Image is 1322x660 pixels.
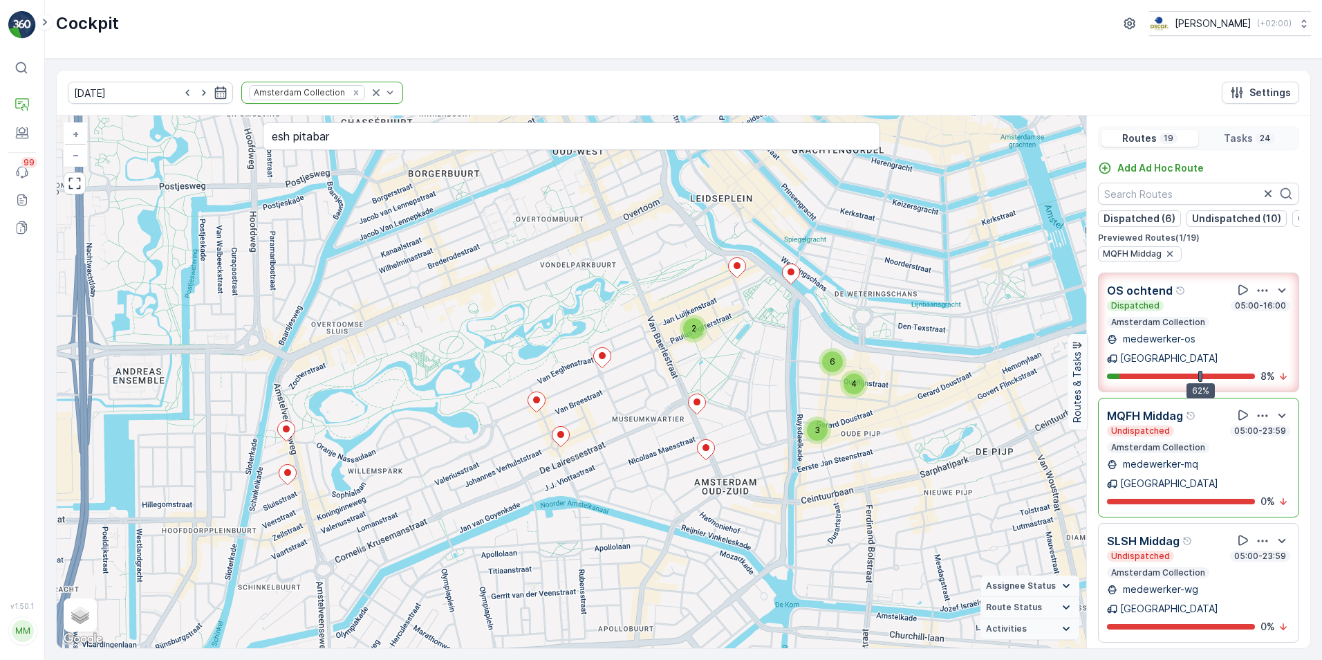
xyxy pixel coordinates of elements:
[1107,407,1183,424] p: MQFH Middag
[1120,583,1198,596] p: medewerker-wg
[1110,442,1207,453] p: Amsterdam Collection
[1120,332,1195,346] p: medewerker-os
[1120,477,1218,491] p: [GEOGRAPHIC_DATA]
[65,124,86,145] a: Zoom In
[1257,18,1292,29] p: ( +02:00 )
[250,86,347,99] div: Amsterdam Collection
[986,623,1027,634] span: Activities
[1110,300,1161,311] p: Dispatched
[73,149,80,161] span: −
[1104,212,1175,226] p: Dispatched (6)
[1175,285,1186,296] div: Help Tooltip Icon
[1222,82,1299,104] button: Settings
[1122,131,1157,145] p: Routes
[1162,133,1175,144] p: 19
[24,157,35,168] p: 99
[65,145,86,165] a: Zoom Out
[1260,620,1275,634] p: 0 %
[1192,212,1281,226] p: Undispatched (10)
[60,630,106,648] img: Google
[68,82,233,104] input: dd/mm/yyyy
[1110,551,1171,562] p: Undispatched
[980,597,1079,618] summary: Route Status
[1107,533,1180,549] p: SLSH Middag
[1186,410,1197,421] div: Help Tooltip Icon
[680,315,707,342] div: 2
[1098,232,1299,244] p: Previewed Routes ( 1 / 19 )
[1107,282,1173,299] p: OS ochtend
[1224,131,1253,145] p: Tasks
[8,602,36,610] span: v 1.50.1
[1117,161,1204,175] p: Add Ad Hoc Route
[1249,86,1291,100] p: Settings
[1120,351,1218,365] p: [GEOGRAPHIC_DATA]
[830,356,835,367] span: 6
[8,613,36,649] button: MM
[1186,210,1287,227] button: Undispatched (10)
[1260,495,1275,508] p: 0 %
[840,370,868,398] div: 4
[691,323,696,333] span: 2
[803,416,831,444] div: 3
[1110,567,1207,578] p: Amsterdam Collection
[986,602,1042,613] span: Route Status
[1186,383,1215,398] div: 62%
[8,158,36,186] a: 99
[1233,551,1287,562] p: 05:00-23:59
[986,580,1056,592] span: Assignee Status
[1233,300,1287,311] p: 05:00-16:00
[348,87,364,98] div: Remove Amsterdam Collection
[1110,425,1171,437] p: Undispatched
[851,378,857,389] span: 4
[819,348,846,376] div: 6
[60,630,106,648] a: Open this area in Google Maps (opens a new window)
[980,618,1079,640] summary: Activities
[1175,17,1251,30] p: [PERSON_NAME]
[1098,210,1181,227] button: Dispatched (6)
[1120,457,1198,471] p: medewerker-mq
[1098,183,1299,205] input: Search Routes
[12,620,34,642] div: MM
[1098,161,1204,175] a: Add Ad Hoc Route
[814,425,820,435] span: 3
[73,128,79,140] span: +
[1110,317,1207,328] p: Amsterdam Collection
[1233,425,1287,437] p: 05:00-23:59
[980,576,1079,597] summary: Assignee Status
[1260,369,1275,383] p: 8 %
[8,11,36,39] img: logo
[1149,16,1169,31] img: basis-logo_rgb2x.png
[1070,352,1084,423] p: Routes & Tasks
[1258,133,1272,144] p: 24
[65,600,95,630] a: Layers
[263,122,880,150] input: Search for tasks or a location
[1103,248,1162,259] span: MQFH Middag
[1182,535,1193,547] div: Help Tooltip Icon
[1149,11,1311,36] button: [PERSON_NAME](+02:00)
[56,12,119,35] p: Cockpit
[1120,602,1218,616] p: [GEOGRAPHIC_DATA]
